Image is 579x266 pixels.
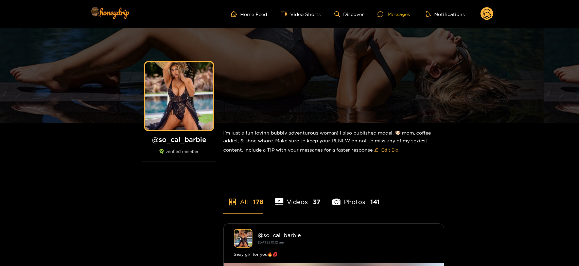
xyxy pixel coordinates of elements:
[142,149,216,161] div: verified member
[223,182,263,213] li: All
[424,11,467,17] button: Notifications
[258,240,284,244] small: [DATE] 10:12 am
[334,11,364,17] a: Discover
[231,11,267,17] a: Home Feed
[234,229,252,248] img: so_cal_barbie
[378,10,410,18] div: Messages
[370,198,380,206] span: 141
[258,232,434,238] div: @ so_cal_barbie
[374,147,379,153] span: edit
[228,198,236,206] span: appstore
[281,11,321,17] a: Video Shorts
[142,135,216,144] h1: @ so_cal_barbie
[332,182,380,213] li: Photos
[253,198,263,206] span: 178
[313,198,320,206] span: 37
[231,11,240,17] span: home
[234,251,434,258] div: Sexy girl for you🔥💋
[275,182,320,213] li: Videos
[381,146,398,153] span: Edit Bio
[373,144,400,155] button: editEdit Bio
[281,11,290,17] span: video-camera
[223,123,444,161] div: I’m just a fun loving bubbly adventurous woman! I also published model, 🐶 mom, coffee addict, & s...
